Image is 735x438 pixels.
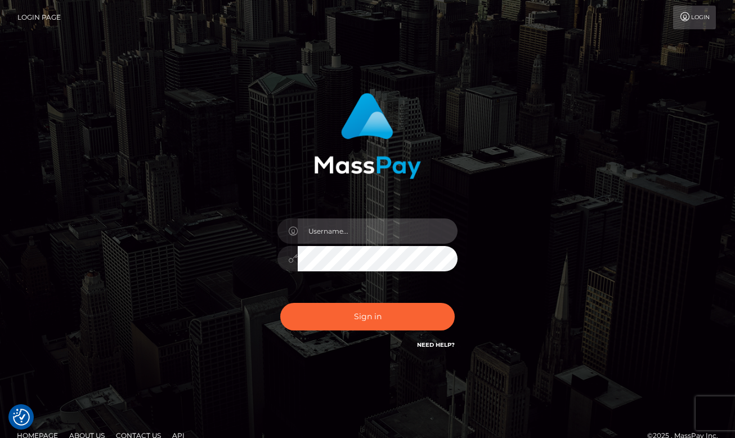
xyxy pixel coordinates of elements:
a: Need Help? [417,341,455,348]
button: Sign in [280,303,455,330]
img: MassPay Login [314,93,421,179]
input: Username... [298,218,458,244]
a: Login [673,6,716,29]
a: Login Page [17,6,61,29]
img: Revisit consent button [13,409,30,426]
button: Consent Preferences [13,409,30,426]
